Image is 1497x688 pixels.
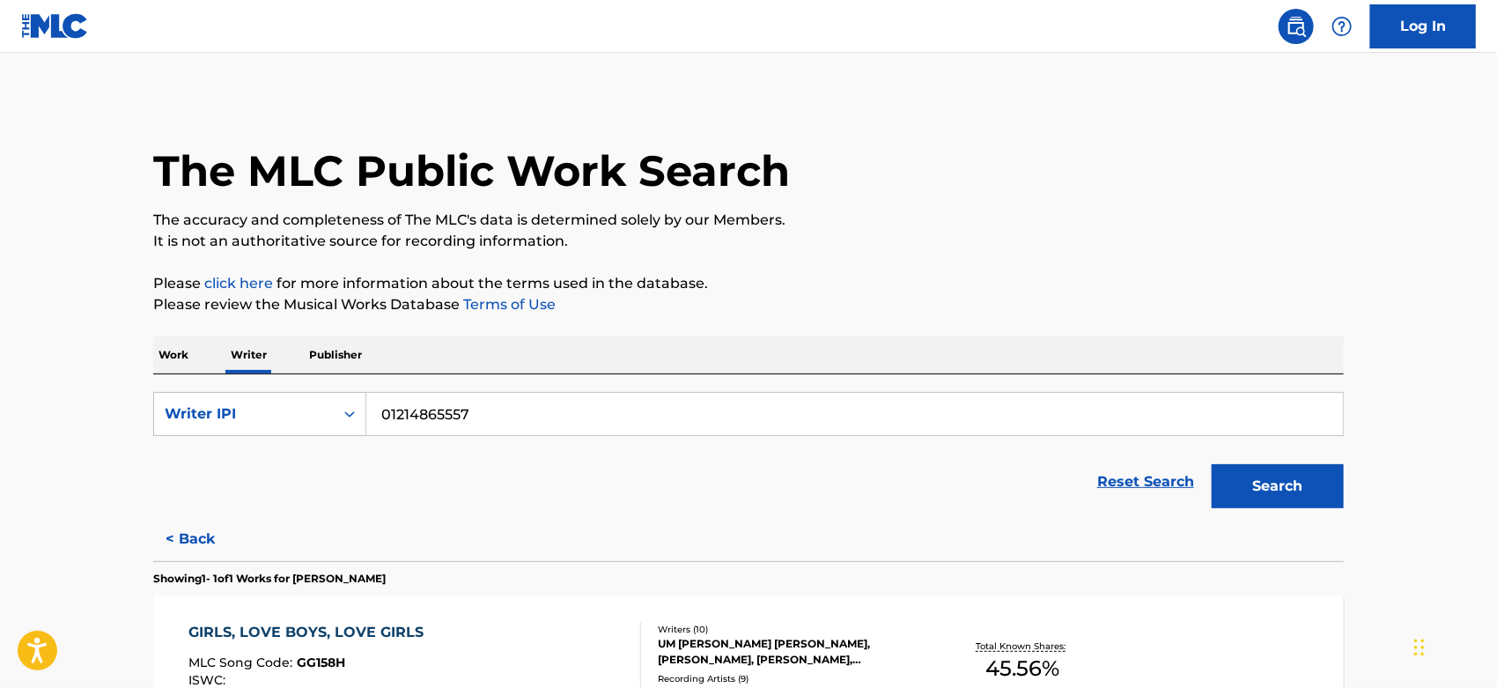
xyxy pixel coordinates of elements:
span: GG158H [298,655,346,670]
a: Terms of Use [460,296,556,313]
img: search [1286,16,1307,37]
p: Publisher [304,337,367,374]
a: Log In [1370,4,1476,48]
p: Please review the Musical Works Database [153,294,1344,315]
span: MLC Song Code : [189,655,298,670]
span: 45.56 % [986,653,1060,684]
a: click here [204,275,273,292]
div: Writers ( 10 ) [658,623,924,636]
div: 드래그 [1414,621,1425,674]
p: Writer [225,337,272,374]
p: Showing 1 - 1 of 1 Works for [PERSON_NAME] [153,571,386,587]
div: Help [1324,9,1360,44]
form: Search Form [153,392,1344,517]
p: It is not an authoritative source for recording information. [153,231,1344,252]
h1: The MLC Public Work Search [153,144,790,197]
iframe: Chat Widget [1409,603,1497,688]
a: Public Search [1279,9,1314,44]
img: help [1331,16,1353,37]
p: Please for more information about the terms used in the database. [153,273,1344,294]
button: Search [1212,464,1344,508]
div: 채팅 위젯 [1409,603,1497,688]
div: Recording Artists ( 9 ) [658,672,924,685]
div: Writer IPI [165,403,323,425]
span: ISWC : [189,672,231,688]
a: Reset Search [1088,462,1203,501]
div: UM [PERSON_NAME] [PERSON_NAME], [PERSON_NAME], [PERSON_NAME], [PERSON_NAME], [PERSON_NAME], [PERS... [658,636,924,668]
img: MLC Logo [21,13,89,39]
p: The accuracy and completeness of The MLC's data is determined solely by our Members. [153,210,1344,231]
div: GIRLS, LOVE BOYS, LOVE GIRLS [189,622,433,643]
p: Work [153,337,194,374]
button: < Back [153,517,259,561]
p: Total Known Shares: [976,640,1070,653]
